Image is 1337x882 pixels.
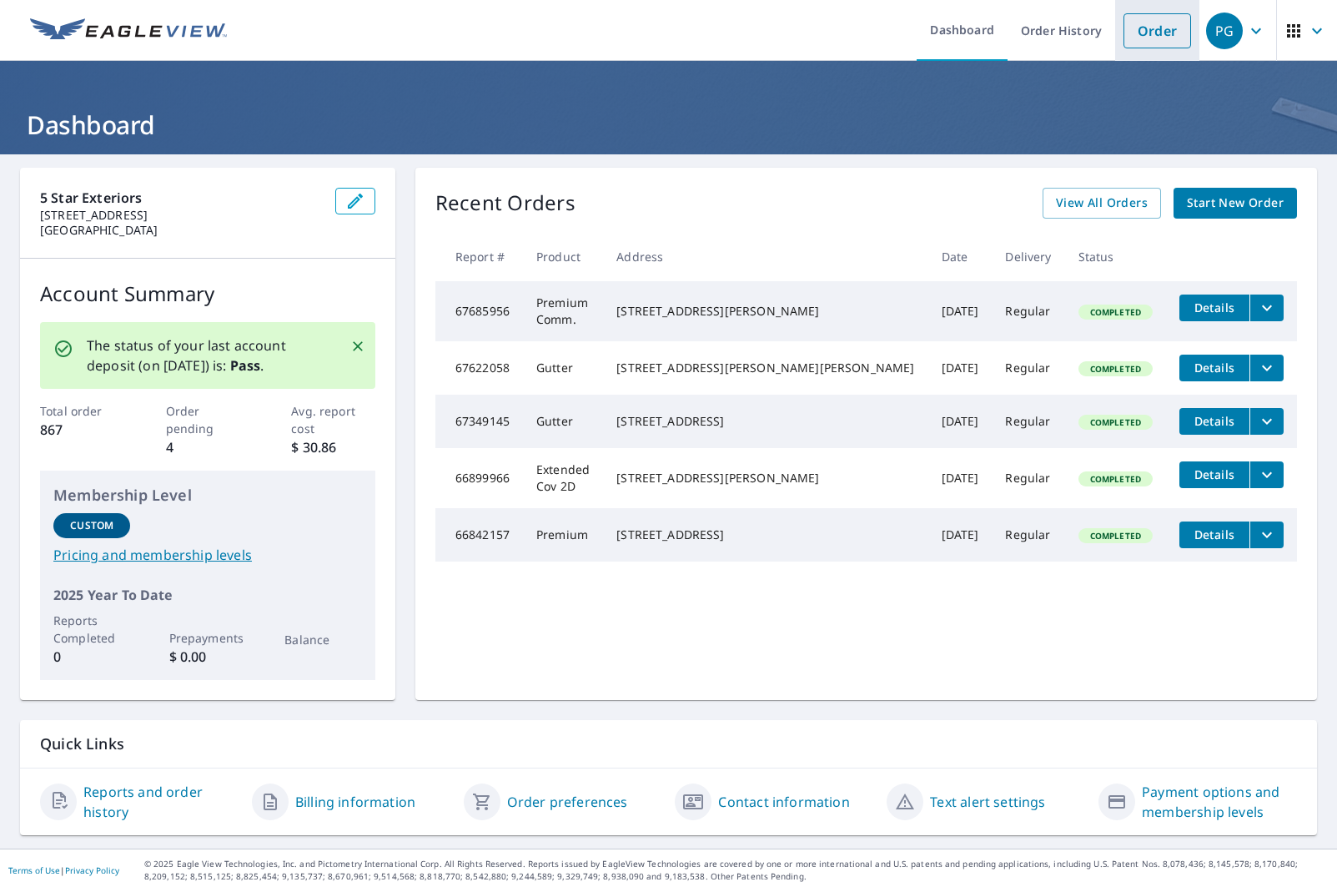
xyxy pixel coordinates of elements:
[30,18,227,43] img: EV Logo
[1179,295,1249,321] button: detailsBtn-67685956
[930,792,1045,812] a: Text alert settings
[1187,193,1284,214] span: Start New Order
[992,395,1064,448] td: Regular
[1189,300,1239,315] span: Details
[992,341,1064,395] td: Regular
[928,232,993,281] th: Date
[1123,13,1191,48] a: Order
[8,865,119,875] p: |
[1179,408,1249,435] button: detailsBtn-67349145
[20,108,1317,142] h1: Dashboard
[40,208,322,223] p: [STREET_ADDRESS]
[169,629,246,647] p: Prepayments
[1249,522,1284,548] button: filesDropdownBtn-66842157
[1080,530,1151,542] span: Completed
[65,864,119,876] a: Privacy Policy
[53,545,362,565] a: Pricing and membership levels
[616,303,914,320] div: [STREET_ADDRESS][PERSON_NAME]
[523,508,603,562] td: Premium
[435,281,523,341] td: 67685956
[230,356,261,375] b: Pass
[1080,473,1151,485] span: Completed
[523,232,603,281] th: Product
[83,782,239,822] a: Reports and order history
[928,448,993,508] td: [DATE]
[1142,782,1297,822] a: Payment options and membership levels
[928,281,993,341] td: [DATE]
[992,232,1064,281] th: Delivery
[87,335,330,375] p: The status of your last account deposit (on [DATE]) is: .
[928,395,993,448] td: [DATE]
[1043,188,1161,219] a: View All Orders
[1179,522,1249,548] button: detailsBtn-66842157
[53,647,130,667] p: 0
[1174,188,1297,219] a: Start New Order
[169,647,246,667] p: $ 0.00
[435,188,576,219] p: Recent Orders
[435,448,523,508] td: 66899966
[291,402,374,437] p: Avg. report cost
[1080,416,1151,428] span: Completed
[53,484,362,507] p: Membership Level
[718,792,849,812] a: Contact information
[507,792,628,812] a: Order preferences
[1189,413,1239,429] span: Details
[1056,193,1148,214] span: View All Orders
[928,508,993,562] td: [DATE]
[284,631,361,648] p: Balance
[523,341,603,395] td: Gutter
[1206,13,1243,49] div: PG
[40,402,123,420] p: Total order
[523,395,603,448] td: Gutter
[992,508,1064,562] td: Regular
[40,223,322,238] p: [GEOGRAPHIC_DATA]
[166,437,249,457] p: 4
[1179,355,1249,381] button: detailsBtn-67622058
[347,335,369,357] button: Close
[616,527,914,543] div: [STREET_ADDRESS]
[1249,408,1284,435] button: filesDropdownBtn-67349145
[53,585,362,605] p: 2025 Year To Date
[40,188,322,208] p: 5 Star Exteriors
[523,448,603,508] td: Extended Cov 2D
[1189,527,1239,542] span: Details
[1189,360,1239,375] span: Details
[291,437,374,457] p: $ 30.86
[1249,355,1284,381] button: filesDropdownBtn-67622058
[40,420,123,440] p: 867
[435,232,523,281] th: Report #
[616,360,914,376] div: [STREET_ADDRESS][PERSON_NAME][PERSON_NAME]
[40,279,375,309] p: Account Summary
[295,792,415,812] a: Billing information
[40,733,1297,754] p: Quick Links
[1249,295,1284,321] button: filesDropdownBtn-67685956
[435,341,523,395] td: 67622058
[616,470,914,486] div: [STREET_ADDRESS][PERSON_NAME]
[53,612,130,647] p: Reports Completed
[166,402,249,437] p: Order pending
[928,341,993,395] td: [DATE]
[8,864,60,876] a: Terms of Use
[435,395,523,448] td: 67349145
[992,281,1064,341] td: Regular
[435,508,523,562] td: 66842157
[70,518,113,533] p: Custom
[1080,306,1151,318] span: Completed
[616,413,914,430] div: [STREET_ADDRESS]
[992,448,1064,508] td: Regular
[1249,461,1284,488] button: filesDropdownBtn-66899966
[523,281,603,341] td: Premium Comm.
[1065,232,1166,281] th: Status
[603,232,927,281] th: Address
[1179,461,1249,488] button: detailsBtn-66899966
[1080,363,1151,375] span: Completed
[1189,466,1239,482] span: Details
